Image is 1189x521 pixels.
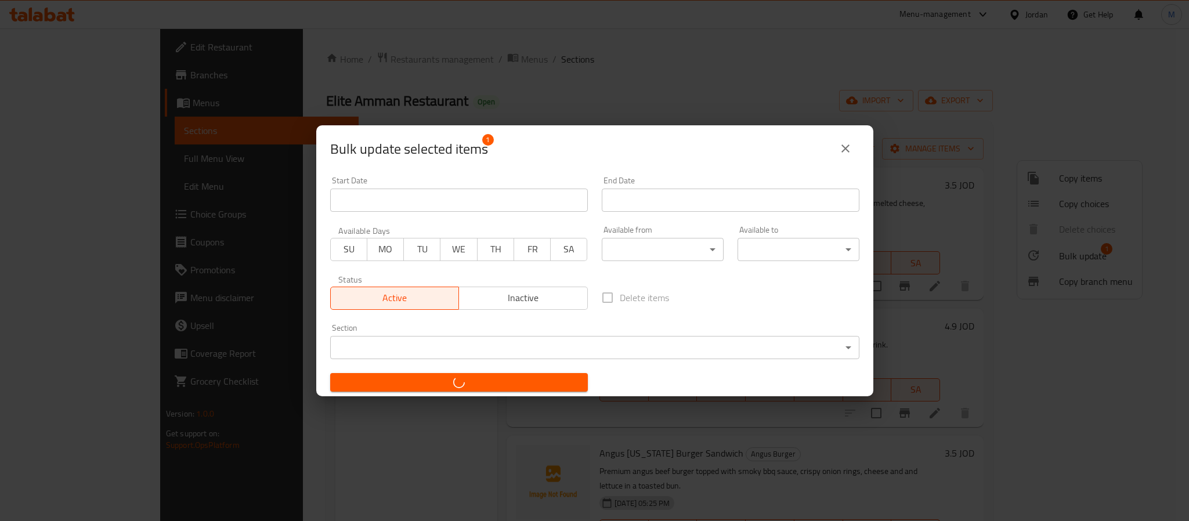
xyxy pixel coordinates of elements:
[738,238,859,261] div: ​
[440,238,477,261] button: WE
[602,238,724,261] div: ​
[372,241,399,258] span: MO
[514,238,551,261] button: FR
[555,241,583,258] span: SA
[550,238,587,261] button: SA
[482,241,509,258] span: TH
[335,290,455,306] span: Active
[832,135,859,162] button: close
[330,238,367,261] button: SU
[330,287,460,310] button: Active
[403,238,440,261] button: TU
[477,238,514,261] button: TH
[519,241,546,258] span: FR
[458,287,588,310] button: Inactive
[367,238,404,261] button: MO
[482,134,494,146] span: 1
[335,241,363,258] span: SU
[620,291,669,305] span: Delete items
[445,241,472,258] span: WE
[330,140,488,158] span: Selected items count
[330,336,859,359] div: ​
[464,290,583,306] span: Inactive
[409,241,436,258] span: TU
